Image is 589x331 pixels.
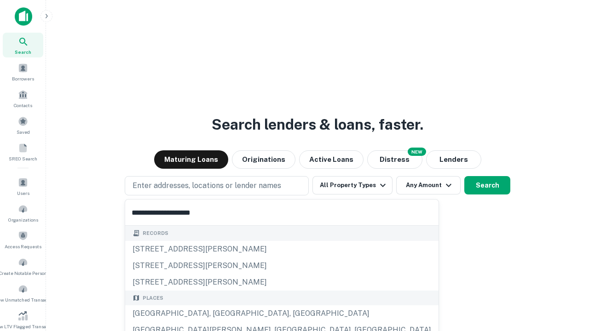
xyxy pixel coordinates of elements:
[9,155,37,162] span: SREO Search
[125,176,309,195] button: Enter addresses, locations or lender names
[15,7,32,26] img: capitalize-icon.png
[408,148,426,156] div: NEW
[5,243,41,250] span: Access Requests
[312,176,393,194] button: All Property Types
[125,257,439,274] div: [STREET_ADDRESS][PERSON_NAME]
[3,86,43,111] a: Contacts
[125,305,439,322] div: [GEOGRAPHIC_DATA], [GEOGRAPHIC_DATA], [GEOGRAPHIC_DATA]
[232,150,295,169] button: Originations
[3,200,43,225] a: Organizations
[543,257,589,302] iframe: Chat Widget
[154,150,228,169] button: Maturing Loans
[3,139,43,164] a: SREO Search
[3,33,43,57] a: Search
[367,150,422,169] button: Search distressed loans with lien and other non-mortgage details.
[3,227,43,252] a: Access Requests
[17,128,30,136] span: Saved
[133,180,281,191] p: Enter addresses, locations or lender names
[15,48,31,56] span: Search
[3,280,43,305] a: Review Unmatched Transactions
[143,294,163,302] span: Places
[17,189,29,197] span: Users
[14,102,32,109] span: Contacts
[12,75,34,82] span: Borrowers
[3,254,43,279] a: Create Notable Person
[299,150,364,169] button: Active Loans
[212,114,423,136] h3: Search lenders & loans, faster.
[125,241,439,257] div: [STREET_ADDRESS][PERSON_NAME]
[3,59,43,84] a: Borrowers
[426,150,481,169] button: Lenders
[125,274,439,291] div: [STREET_ADDRESS][PERSON_NAME]
[464,176,510,194] button: Search
[143,229,168,237] span: Records
[396,176,461,194] button: Any Amount
[3,113,43,137] a: Saved
[8,216,38,223] span: Organizations
[3,174,43,199] a: Users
